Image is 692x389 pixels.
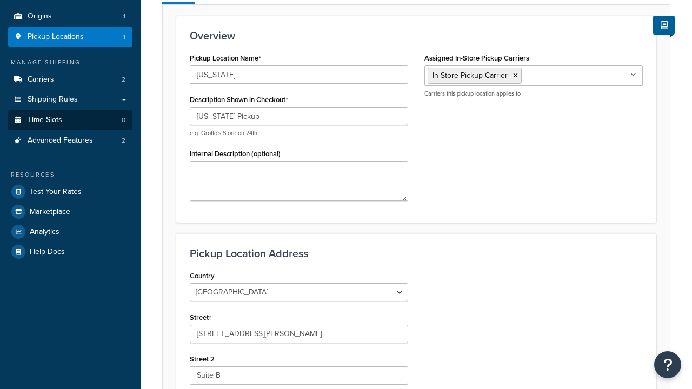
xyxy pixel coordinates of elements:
[190,355,215,363] label: Street 2
[28,32,84,42] span: Pickup Locations
[122,75,125,84] span: 2
[190,313,211,322] label: Street
[190,129,408,137] p: e.g. Grotto's Store on 24th
[8,110,132,130] a: Time Slots0
[28,116,62,125] span: Time Slots
[8,170,132,179] div: Resources
[8,6,132,26] a: Origins1
[28,95,78,104] span: Shipping Rules
[8,182,132,202] a: Test Your Rates
[654,351,681,378] button: Open Resource Center
[30,187,82,197] span: Test Your Rates
[432,70,508,81] span: In Store Pickup Carrier
[8,131,132,151] a: Advanced Features2
[8,110,132,130] li: Time Slots
[8,70,132,90] a: Carriers2
[190,96,288,104] label: Description Shown in Checkout
[122,116,125,125] span: 0
[190,54,261,63] label: Pickup Location Name
[8,6,132,26] li: Origins
[190,150,281,158] label: Internal Description (optional)
[123,32,125,42] span: 1
[28,136,93,145] span: Advanced Features
[653,16,675,35] button: Show Help Docs
[122,136,125,145] span: 2
[30,207,70,217] span: Marketplace
[8,222,132,242] a: Analytics
[8,27,132,47] a: Pickup Locations1
[190,272,215,280] label: Country
[190,247,643,259] h3: Pickup Location Address
[30,247,65,257] span: Help Docs
[424,90,643,98] p: Carriers this pickup location applies to
[28,12,52,21] span: Origins
[8,58,132,67] div: Manage Shipping
[8,202,132,222] a: Marketplace
[8,70,132,90] li: Carriers
[8,131,132,151] li: Advanced Features
[8,242,132,261] a: Help Docs
[8,90,132,110] a: Shipping Rules
[123,12,125,21] span: 1
[8,27,132,47] li: Pickup Locations
[30,227,59,237] span: Analytics
[190,30,643,42] h3: Overview
[28,75,54,84] span: Carriers
[424,54,529,62] label: Assigned In-Store Pickup Carriers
